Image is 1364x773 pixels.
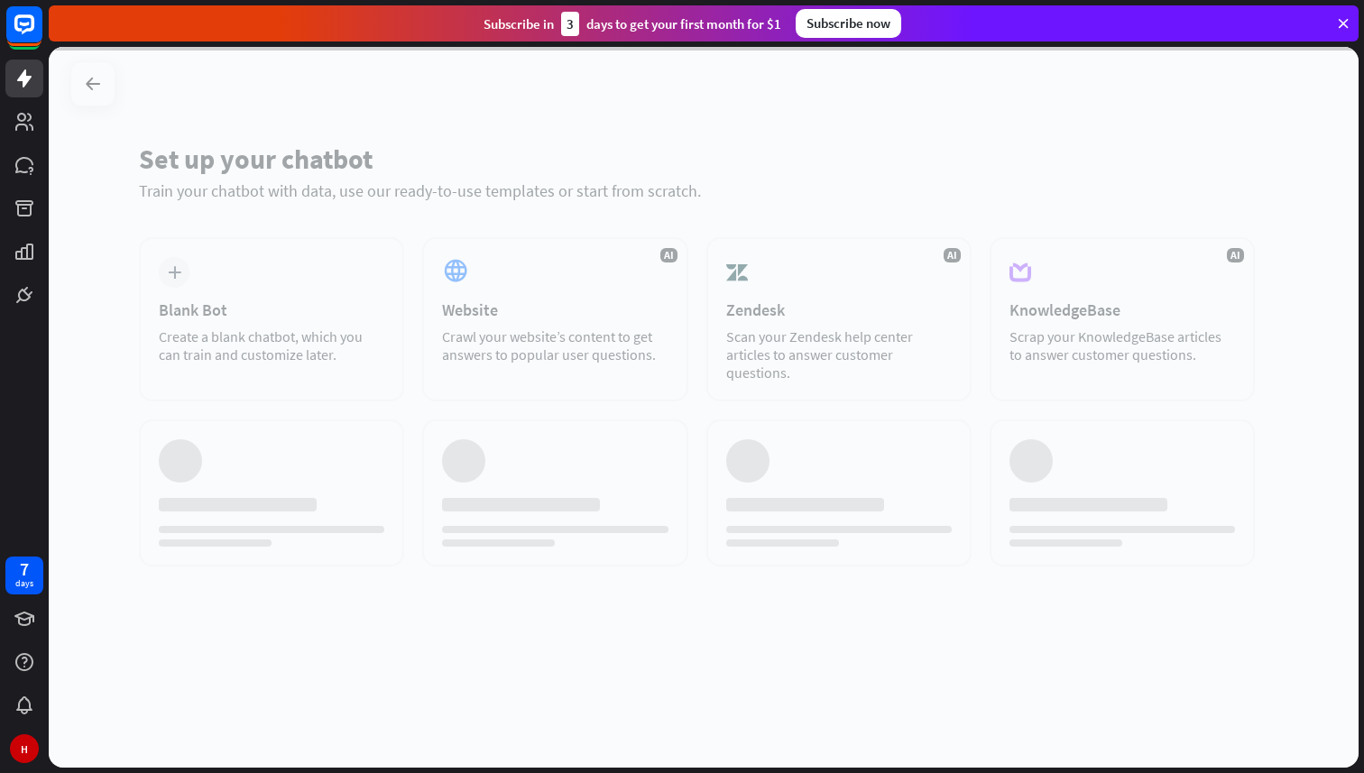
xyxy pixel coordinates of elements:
div: 3 [561,12,579,36]
div: days [15,577,33,590]
div: Subscribe in days to get your first month for $1 [484,12,781,36]
div: Subscribe now [796,9,901,38]
div: 7 [20,561,29,577]
div: H [10,734,39,763]
a: 7 days [5,557,43,594]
